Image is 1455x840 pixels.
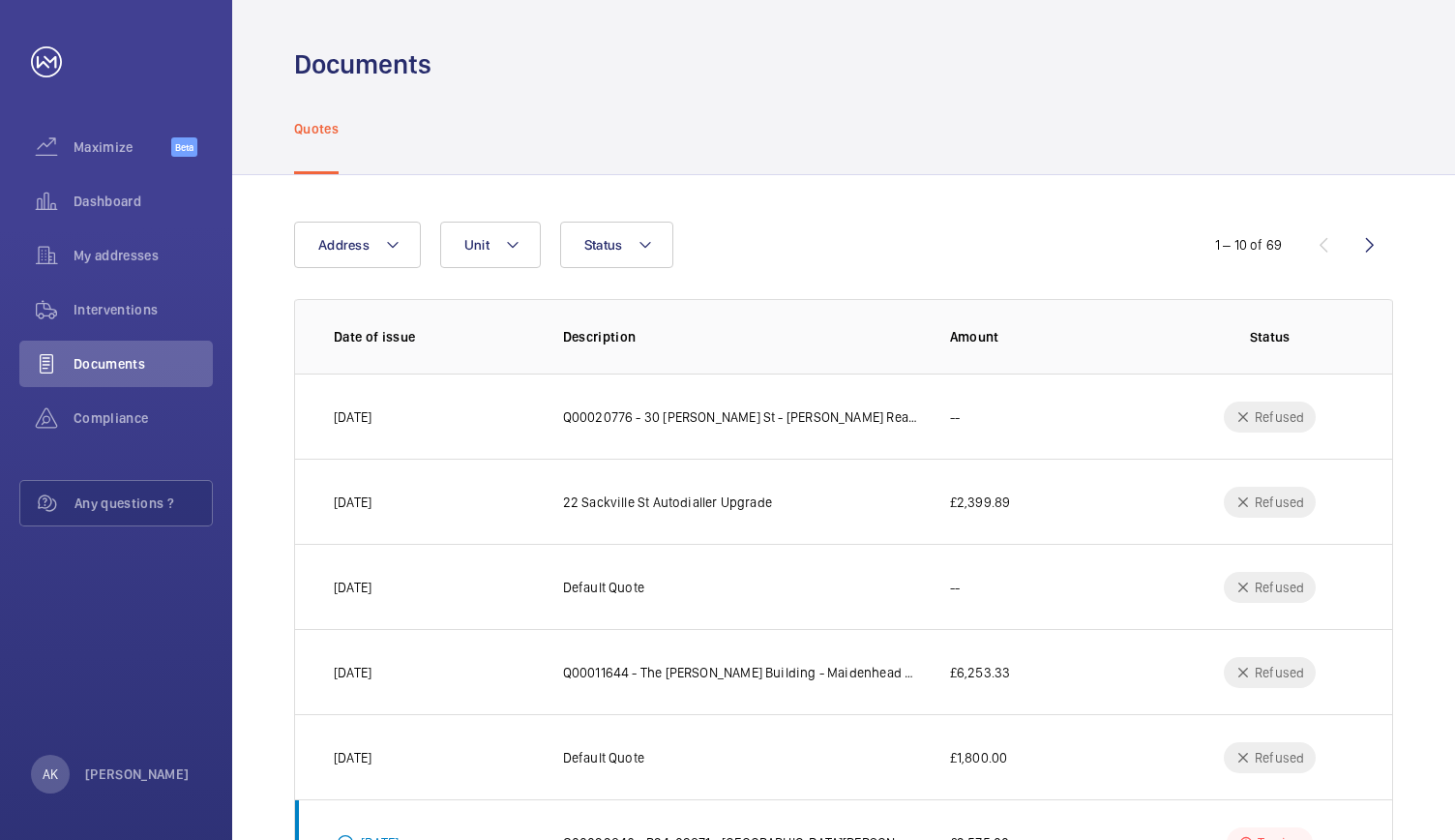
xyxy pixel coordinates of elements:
[464,237,490,253] span: Unit
[1255,493,1304,512] p: Refused
[74,192,213,211] span: Dashboard
[440,222,541,268] button: Unit
[1255,748,1304,767] p: Refused
[171,137,197,157] span: Beta
[74,300,213,319] span: Interventions
[43,765,58,784] p: AK
[318,237,370,253] span: Address
[563,327,919,346] p: Description
[74,354,213,374] span: Documents
[334,407,371,427] p: [DATE]
[950,748,1008,767] p: £1,800.00
[1255,407,1304,427] p: Refused
[584,237,623,253] span: Status
[1186,327,1353,346] p: Status
[334,663,371,682] p: [DATE]
[85,765,190,784] p: [PERSON_NAME]
[294,119,339,138] p: Quotes
[563,578,644,597] p: Default Quote
[1255,578,1304,597] p: Refused
[74,137,171,157] span: Maximize
[950,663,1011,682] p: £6,253.33
[950,327,1156,346] p: Amount
[950,407,960,427] p: --
[334,493,371,512] p: [DATE]
[74,494,212,513] span: Any questions ?
[563,663,919,682] p: Q00011644 - The [PERSON_NAME] Building - Maidenhead Property Holdings Ltd, c/o Helix Property Adv...
[334,748,371,767] p: [DATE]
[563,407,919,427] p: Q00020776 - 30 [PERSON_NAME] St - [PERSON_NAME] Real Estate Ltd, C/O Helix Property Advisors Ltd ...
[950,578,960,597] p: --
[563,748,644,767] p: Default Quote
[560,222,674,268] button: Status
[294,222,421,268] button: Address
[950,493,1011,512] p: £2,399.89
[1255,663,1304,682] p: Refused
[74,246,213,265] span: My addresses
[334,578,371,597] p: [DATE]
[294,46,431,82] h1: Documents
[1215,235,1282,255] div: 1 – 10 of 69
[74,408,213,428] span: Compliance
[334,327,532,346] p: Date of issue
[563,493,772,512] p: 22 Sackville St Autodialler Upgrade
